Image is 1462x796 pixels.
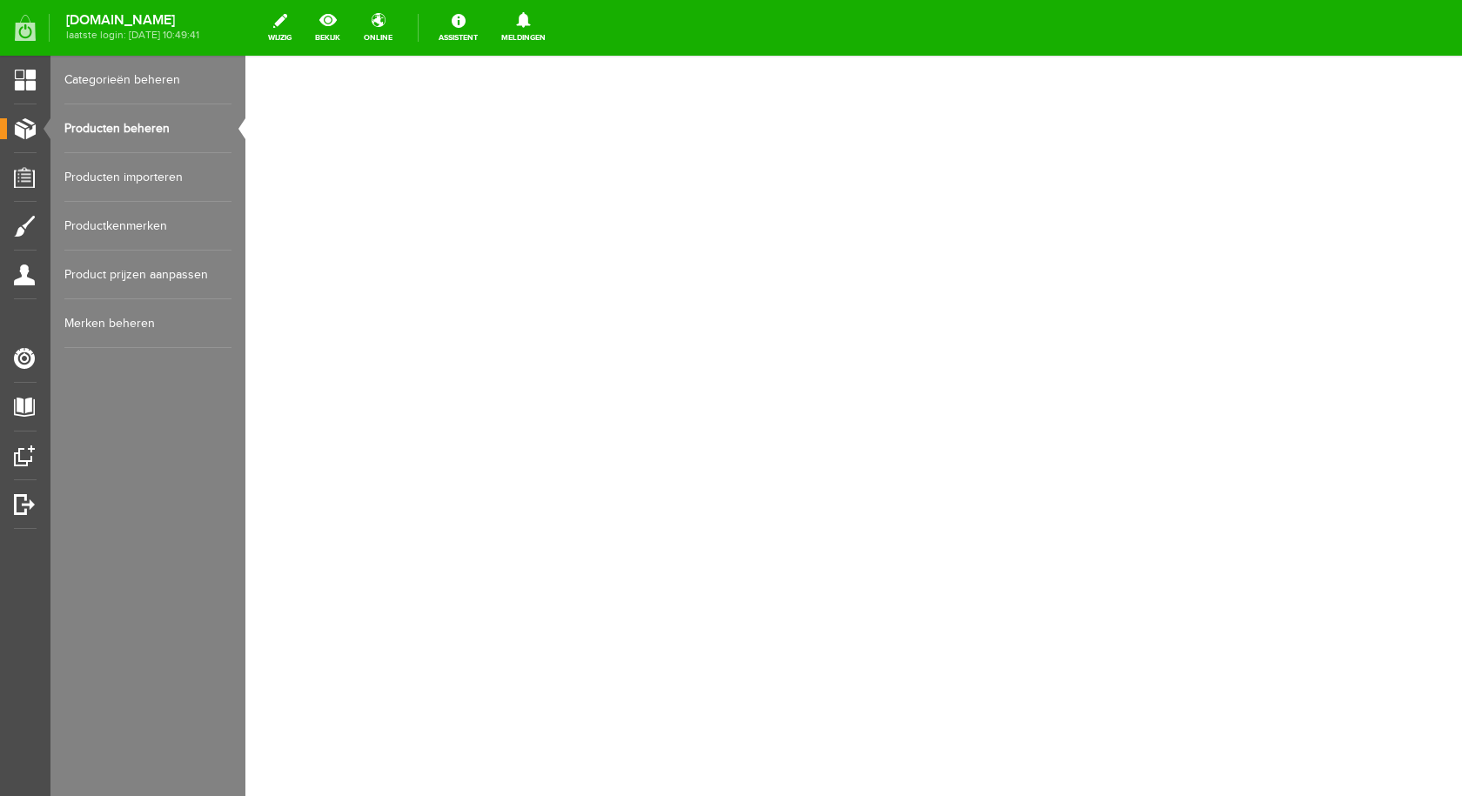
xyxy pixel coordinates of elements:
span: laatste login: [DATE] 10:49:41 [66,30,199,40]
a: Categorieën beheren [64,56,231,104]
a: Merken beheren [64,299,231,348]
a: online [353,9,403,47]
a: Product prijzen aanpassen [64,251,231,299]
a: bekijk [305,9,351,47]
a: Assistent [428,9,488,47]
a: Productkenmerken [64,202,231,251]
a: Meldingen [491,9,556,47]
a: wijzig [258,9,302,47]
a: Producten beheren [64,104,231,153]
a: Producten importeren [64,153,231,202]
strong: [DOMAIN_NAME] [66,16,199,25]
